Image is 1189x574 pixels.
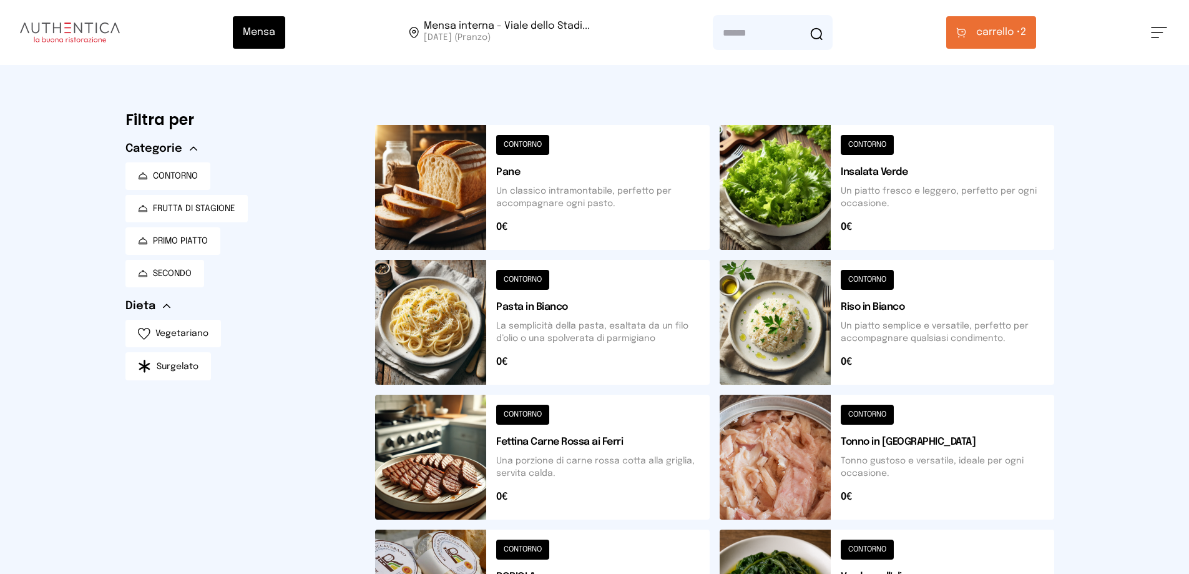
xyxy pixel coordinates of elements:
[233,16,285,49] button: Mensa
[125,227,220,255] button: PRIMO PIATTO
[125,162,210,190] button: CONTORNO
[125,297,170,315] button: Dieta
[125,140,182,157] span: Categorie
[125,352,211,380] button: Surgelato
[153,235,208,247] span: PRIMO PIATTO
[125,195,248,222] button: FRUTTA DI STAGIONE
[20,22,120,42] img: logo.8f33a47.png
[125,260,204,287] button: SECONDO
[153,267,192,280] span: SECONDO
[125,297,155,315] span: Dieta
[976,25,1026,40] span: 2
[153,170,198,182] span: CONTORNO
[125,140,197,157] button: Categorie
[153,202,235,215] span: FRUTTA DI STAGIONE
[976,25,1020,40] span: carrello •
[125,320,221,347] button: Vegetariano
[424,21,590,44] span: Viale dello Stadio, 77, 05100 Terni TR, Italia
[125,110,355,130] h6: Filtra per
[157,360,198,373] span: Surgelato
[424,31,590,44] span: [DATE] (Pranzo)
[155,327,208,340] span: Vegetariano
[946,16,1036,49] button: carrello •2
